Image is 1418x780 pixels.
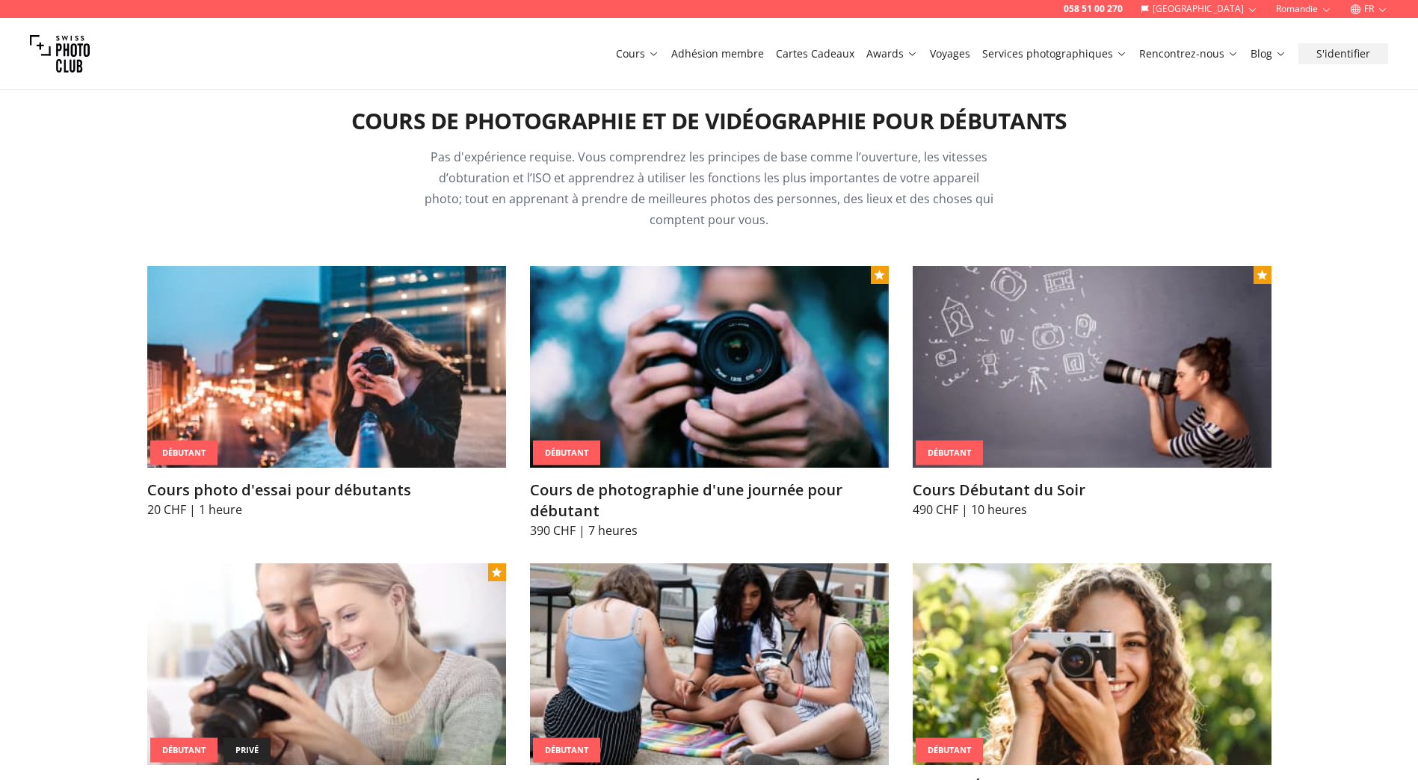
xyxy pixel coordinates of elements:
[860,43,924,64] button: Awards
[1139,46,1239,61] a: Rencontrez-nous
[530,563,889,765] img: Cours de Photographie pour Adolescents
[924,43,976,64] button: Voyages
[147,501,506,519] p: 20 CHF | 1 heure
[530,266,889,468] img: Cours de photographie d'une journée pour débutant
[770,43,860,64] button: Cartes Cadeaux
[616,46,659,61] a: Cours
[351,108,1067,134] h2: Cours de photographie et de vidéographie pour débutants
[866,46,918,61] a: Awards
[1133,43,1245,64] button: Rencontrez-nous
[224,738,271,763] div: privé
[1251,46,1286,61] a: Blog
[530,521,889,539] p: 390 CHF | 7 heures
[150,738,218,763] div: Débutant
[1298,43,1388,64] button: S'identifier
[930,46,970,61] a: Voyages
[530,480,889,521] h3: Cours de photographie d'une journée pour débutant
[147,563,506,765] img: Cours Privé
[913,480,1271,501] h3: Cours Débutant du Soir
[976,43,1133,64] button: Services photographiques
[671,46,764,61] a: Adhésion membre
[916,441,983,465] div: Débutant
[533,441,600,465] div: Débutant
[913,266,1271,468] img: Cours Débutant du Soir
[776,46,854,61] a: Cartes Cadeaux
[1064,3,1123,15] a: 058 51 00 270
[147,266,506,519] a: Cours photo d'essai pour débutantsDébutantCours photo d'essai pour débutants20 CHF | 1 heure
[665,43,770,64] button: Adhésion membre
[533,738,600,763] div: Débutant
[610,43,665,64] button: Cours
[425,149,993,228] span: Pas d'expérience requise. Vous comprendrez les principes de base comme l’ouverture, les vitesses ...
[916,738,983,763] div: Débutant
[982,46,1127,61] a: Services photographiques
[913,266,1271,519] a: Cours Débutant du SoirDébutantCours Débutant du Soir490 CHF | 10 heures
[1245,43,1292,64] button: Blog
[147,480,506,501] h3: Cours photo d'essai pour débutants
[913,563,1271,765] img: Camp d'Été Photo pour Ados - Capturez Votre Monde
[30,24,90,84] img: Swiss photo club
[150,441,218,465] div: Débutant
[530,266,889,539] a: Cours de photographie d'une journée pour débutantDébutantCours de photographie d'une journée pour...
[147,266,506,468] img: Cours photo d'essai pour débutants
[913,501,1271,519] p: 490 CHF | 10 heures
